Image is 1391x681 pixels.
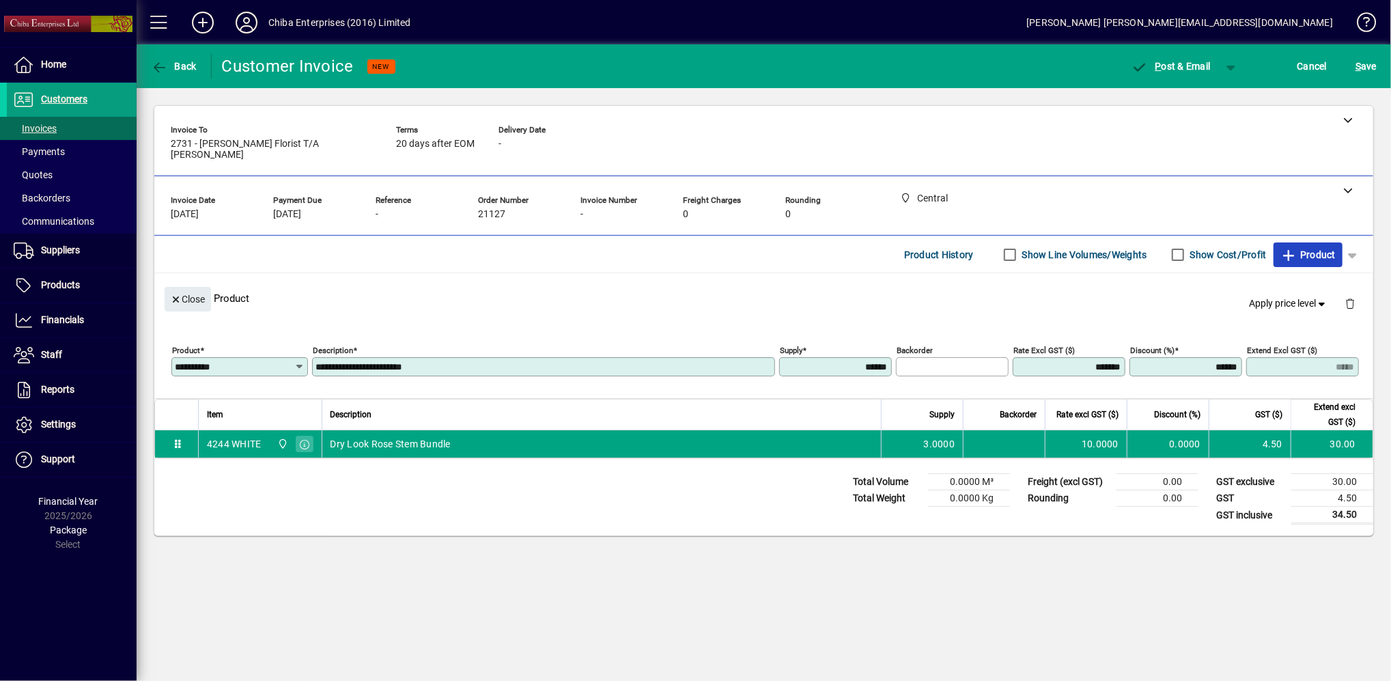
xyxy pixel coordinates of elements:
[897,346,933,355] mat-label: Backorder
[207,437,262,451] div: 4244 WHITE
[268,12,411,33] div: Chiba Enterprises (2016) Limited
[1274,242,1343,267] button: Product
[1188,248,1267,262] label: Show Cost/Profit
[14,216,94,227] span: Communications
[172,346,200,355] mat-label: Product
[1291,474,1373,490] td: 30.00
[1299,400,1355,430] span: Extend excl GST ($)
[1125,54,1218,79] button: Post & Email
[154,273,1373,323] div: Product
[1013,346,1075,355] mat-label: Rate excl GST ($)
[147,54,200,79] button: Back
[137,54,212,79] app-page-header-button: Back
[478,209,505,220] span: 21127
[1209,490,1291,507] td: GST
[1291,430,1373,458] td: 30.00
[7,303,137,337] a: Financials
[274,436,290,451] span: Central
[7,338,137,372] a: Staff
[1020,248,1147,262] label: Show Line Volumes/Weights
[928,474,1010,490] td: 0.0000 M³
[1021,490,1116,507] td: Rounding
[181,10,225,35] button: Add
[1209,474,1291,490] td: GST exclusive
[1209,430,1291,458] td: 4.50
[41,454,75,464] span: Support
[41,314,84,325] span: Financials
[376,209,378,220] span: -
[1026,12,1333,33] div: [PERSON_NAME] [PERSON_NAME][EMAIL_ADDRESS][DOMAIN_NAME]
[14,146,65,157] span: Payments
[373,62,390,71] span: NEW
[207,407,223,422] span: Item
[1250,296,1329,311] span: Apply price level
[7,140,137,163] a: Payments
[1116,474,1198,490] td: 0.00
[1297,55,1327,77] span: Cancel
[928,490,1010,507] td: 0.0000 Kg
[904,244,974,266] span: Product History
[1334,287,1366,320] button: Delete
[1334,297,1366,309] app-page-header-button: Delete
[780,346,802,355] mat-label: Supply
[41,59,66,70] span: Home
[1154,407,1200,422] span: Discount (%)
[313,346,353,355] mat-label: Description
[1021,474,1116,490] td: Freight (excl GST)
[1347,3,1374,47] a: Knowledge Base
[1244,292,1334,316] button: Apply price level
[498,139,501,150] span: -
[1155,61,1162,72] span: P
[170,288,206,311] span: Close
[1280,244,1336,266] span: Product
[41,94,87,105] span: Customers
[7,268,137,303] a: Products
[7,373,137,407] a: Reports
[7,234,137,268] a: Suppliers
[7,408,137,442] a: Settings
[7,117,137,140] a: Invoices
[580,209,583,220] span: -
[1127,430,1209,458] td: 0.0000
[1352,54,1380,79] button: Save
[785,209,791,220] span: 0
[39,496,98,507] span: Financial Year
[396,139,475,150] span: 20 days after EOM
[7,48,137,82] a: Home
[1291,507,1373,524] td: 34.50
[331,437,451,451] span: Dry Look Rose Stem Bundle
[171,139,376,161] span: 2731 - [PERSON_NAME] Florist T/A [PERSON_NAME]
[1355,55,1377,77] span: ave
[1056,407,1119,422] span: Rate excl GST ($)
[161,292,214,305] app-page-header-button: Close
[41,349,62,360] span: Staff
[1291,490,1373,507] td: 4.50
[1130,346,1175,355] mat-label: Discount (%)
[151,61,197,72] span: Back
[1054,437,1119,451] div: 10.0000
[7,163,137,186] a: Quotes
[41,245,80,255] span: Suppliers
[222,55,354,77] div: Customer Invoice
[899,242,979,267] button: Product History
[1132,61,1211,72] span: ost & Email
[1116,490,1198,507] td: 0.00
[41,419,76,430] span: Settings
[1000,407,1037,422] span: Backorder
[929,407,955,422] span: Supply
[41,384,74,395] span: Reports
[14,169,53,180] span: Quotes
[14,193,70,204] span: Backorders
[331,407,372,422] span: Description
[225,10,268,35] button: Profile
[273,209,301,220] span: [DATE]
[7,443,137,477] a: Support
[1247,346,1317,355] mat-label: Extend excl GST ($)
[846,490,928,507] td: Total Weight
[683,209,688,220] span: 0
[41,279,80,290] span: Products
[1294,54,1331,79] button: Cancel
[1209,507,1291,524] td: GST inclusive
[50,525,87,536] span: Package
[171,209,199,220] span: [DATE]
